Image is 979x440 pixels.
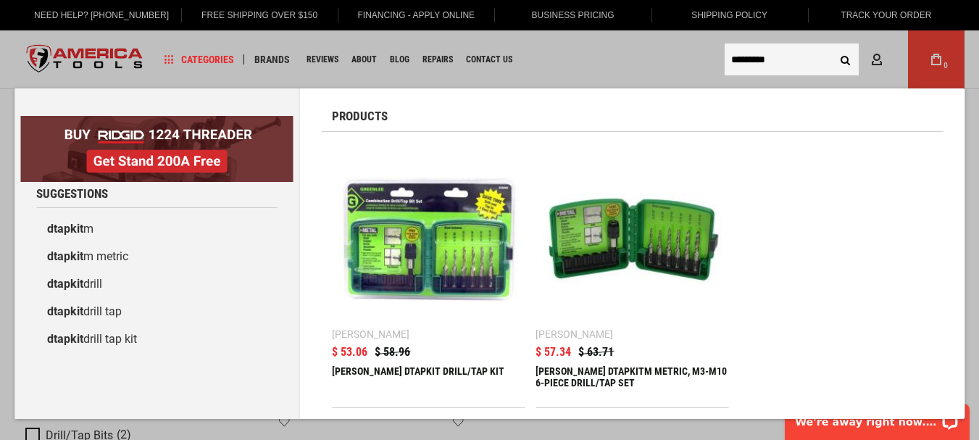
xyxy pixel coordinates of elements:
a: dtapkitdrill tap [36,298,277,325]
span: $ 57.34 [536,346,571,358]
img: GREENLEE DTAPKIT DRILL/TAP KIT [339,150,517,328]
span: Products [332,110,388,123]
a: Brands [248,50,296,70]
a: BOGO: Buy RIDGID® 1224 Threader, Get Stand 200A Free! [20,116,293,127]
a: dtapkitm [36,215,277,243]
b: dtapkit [47,277,83,291]
img: GREENLEE DTAPKITM METRIC, M3-M10 6-PIECE DRILL/TAP SET [543,150,721,328]
a: dtapkitdrill [36,270,277,298]
b: dtapkit [47,249,83,263]
button: Open LiveChat chat widget [167,19,184,36]
span: $ 63.71 [578,346,614,358]
p: We're away right now. Please check back later! [20,22,164,33]
div: GREENLEE DTAPKIT DRILL/TAP KIT [332,365,525,400]
div: [PERSON_NAME] [332,329,409,339]
b: dtapkit [47,332,83,346]
span: Brands [254,54,290,65]
div: GREENLEE DTAPKITM METRIC, M3-M10 6-PIECE DRILL/TAP SET [536,365,728,400]
img: BOGO: Buy RIDGID® 1224 Threader, Get Stand 200A Free! [20,116,293,182]
a: dtapkitm metric [36,243,277,270]
span: $ 58.96 [375,346,410,358]
span: Categories [164,54,234,65]
a: Categories [158,50,241,70]
a: GREENLEE DTAPKIT DRILL/TAP KIT [PERSON_NAME] $ 58.96 $ 53.06 [PERSON_NAME] DTAPKIT DRILL/TAP KIT [332,143,525,407]
span: $ 53.06 [332,346,367,358]
b: dtapkit [47,222,83,236]
button: Search [831,46,859,73]
div: [PERSON_NAME] [536,329,613,339]
a: dtapkitdrill tap kit [36,325,277,353]
a: GREENLEE DTAPKITM METRIC, M3-M10 6-PIECE DRILL/TAP SET [PERSON_NAME] $ 63.71 $ 57.34 [PERSON_NAME... [536,143,728,407]
b: dtapkit [47,304,83,318]
span: Suggestions [36,188,108,200]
